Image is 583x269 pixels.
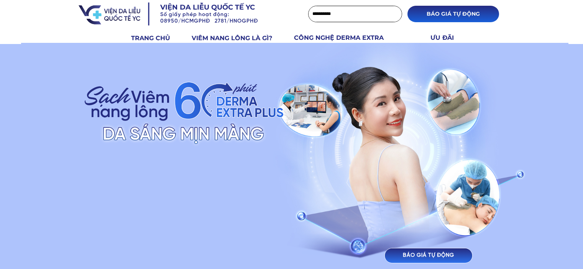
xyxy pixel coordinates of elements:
h3: VIÊM NANG LÔNG LÀ GÌ? [192,33,285,43]
p: BÁO GIÁ TỰ ĐỘNG [385,248,472,263]
h3: Số giấy phép hoạt động: 08950/HCMGPHĐ 2781/HNOGPHĐ [160,12,290,25]
h3: ƯU ĐÃI [430,33,463,43]
h3: TRANG CHỦ [131,33,183,43]
p: BÁO GIÁ TỰ ĐỘNG [407,6,499,22]
h3: CÔNG NGHỆ DERMA EXTRA PLUS [294,33,402,52]
h3: Viện da liễu quốc tế YC [160,3,278,12]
